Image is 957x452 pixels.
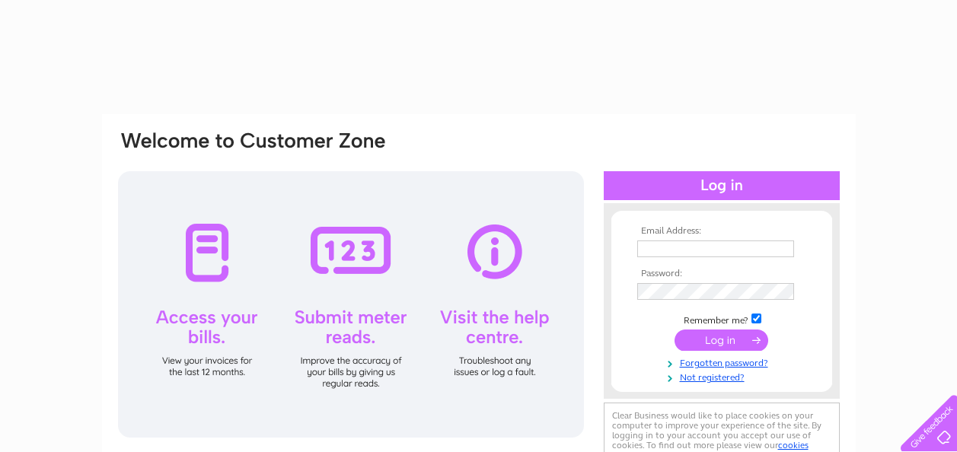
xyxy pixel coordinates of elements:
[633,269,810,279] th: Password:
[633,311,810,326] td: Remember me?
[633,226,810,237] th: Email Address:
[675,329,768,351] input: Submit
[637,369,810,384] a: Not registered?
[637,355,810,369] a: Forgotten password?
